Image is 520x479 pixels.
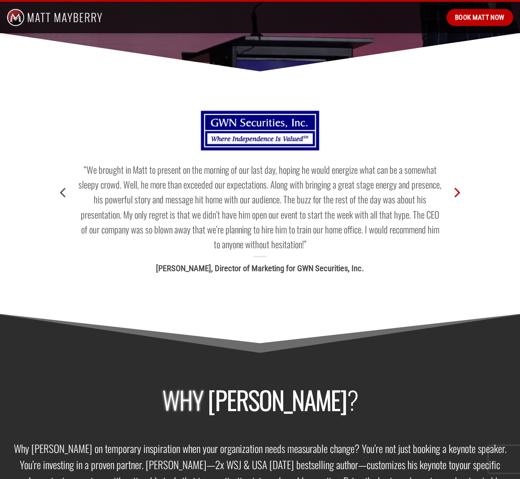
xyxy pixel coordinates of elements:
span: Why [162,381,204,418]
span: [PERSON_NAME] [208,381,347,418]
strong: [PERSON_NAME], Director of Marketing for GWN Securities, Inc. [156,264,364,273]
h2: ? [13,385,507,414]
span: Book Matt Now [455,12,505,23]
img: Matt Mayberry [7,2,102,33]
a: Book Matt Now [446,9,513,26]
h4: “We brought in Matt to present on the morning of our last day, hoping he would energize what can ... [78,162,442,251]
button: Next [448,174,464,211]
button: Previous [56,174,72,211]
img: GWN LOGO [199,108,321,153]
